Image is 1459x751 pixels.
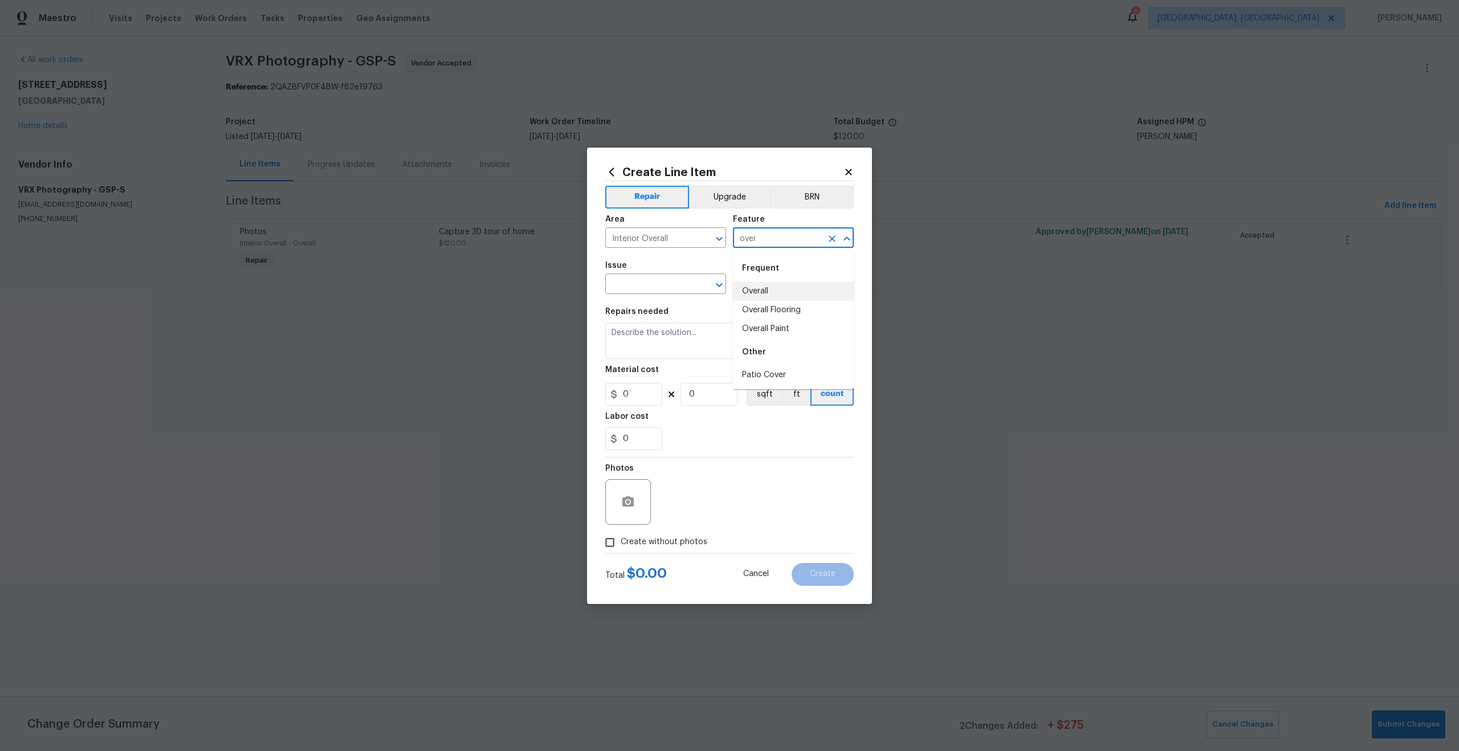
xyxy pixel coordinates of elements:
[824,231,840,247] button: Clear
[782,383,810,406] button: ft
[605,366,659,374] h5: Material cost
[792,563,854,586] button: Create
[733,215,765,223] h5: Feature
[605,464,634,472] h5: Photos
[605,262,627,270] h5: Issue
[711,277,727,293] button: Open
[605,413,649,421] h5: Labor cost
[733,255,854,282] div: Frequent
[711,231,727,247] button: Open
[733,282,854,301] li: Overall
[627,566,667,580] span: $ 0.00
[810,570,836,578] span: Create
[839,231,855,247] button: Close
[733,338,854,366] div: Other
[747,383,782,406] button: sqft
[733,366,854,385] li: Patio Cover
[733,301,854,320] li: Overall Flooring
[605,186,689,209] button: Repair
[605,166,843,178] h2: Create Line Item
[621,536,707,548] span: Create without photos
[725,563,787,586] button: Cancel
[810,383,854,406] button: count
[733,320,854,338] li: Overall Paint
[605,308,669,316] h5: Repairs needed
[770,186,854,209] button: BRN
[743,570,769,578] span: Cancel
[689,186,771,209] button: Upgrade
[605,215,625,223] h5: Area
[605,568,667,581] div: Total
